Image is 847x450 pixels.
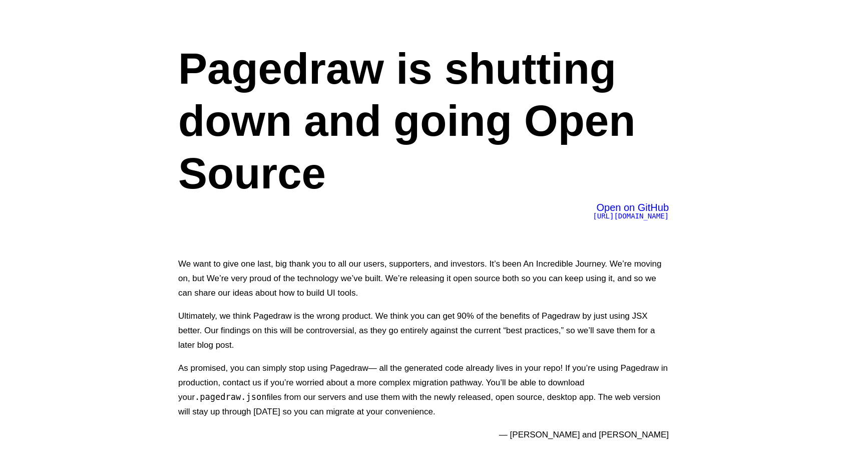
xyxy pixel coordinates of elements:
[593,212,669,220] span: [URL][DOMAIN_NAME]
[596,202,669,213] span: Open on GitHub
[178,43,669,199] h1: Pagedraw is shutting down and going Open Source
[195,392,266,402] code: .pagedraw.json
[178,361,669,419] p: As promised, you can simply stop using Pagedraw— all the generated code already lives in your rep...
[178,257,669,300] p: We want to give one last, big thank you to all our users, supporters, and investors. It’s been An...
[178,309,669,352] p: Ultimately, we think Pagedraw is the wrong product. We think you can get 90% of the benefits of P...
[178,427,669,442] p: — [PERSON_NAME] and [PERSON_NAME]
[593,204,669,220] a: Open on GitHub[URL][DOMAIN_NAME]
